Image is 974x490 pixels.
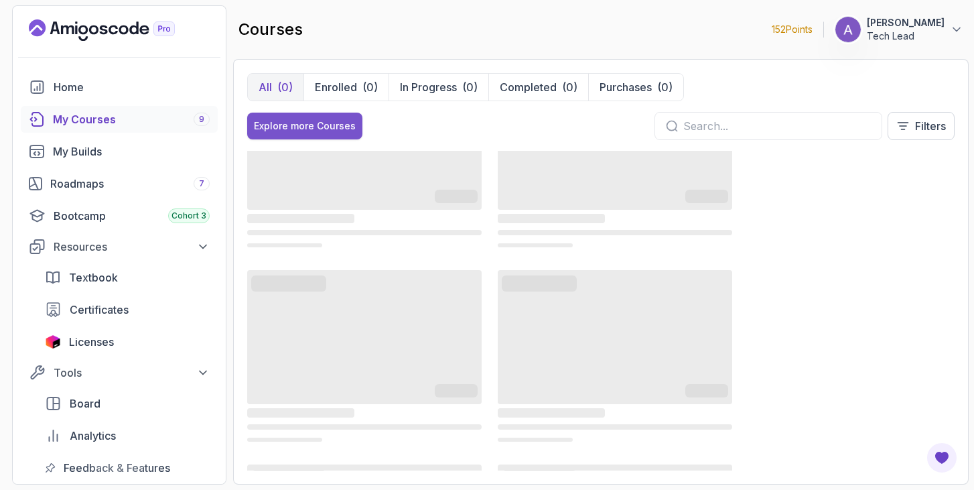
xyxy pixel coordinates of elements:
span: ‌ [502,278,577,289]
span: ‌ [247,424,482,430]
button: user profile image[PERSON_NAME]Tech Lead [835,16,963,43]
p: In Progress [400,79,457,95]
p: Purchases [600,79,652,95]
div: Tools [54,365,210,381]
button: Filters [888,112,955,140]
span: Licenses [69,334,114,350]
div: (0) [462,79,478,95]
div: card loading ui [247,73,482,251]
span: ‌ [247,438,322,442]
span: ‌ [435,192,478,203]
div: My Builds [53,143,210,160]
span: ‌ [498,230,732,235]
p: Tech Lead [867,29,945,43]
div: My Courses [53,111,210,127]
div: (0) [657,79,673,95]
button: Enrolled(0) [303,74,389,101]
input: Search... [683,118,871,134]
span: 9 [199,114,204,125]
button: All(0) [248,74,303,101]
button: In Progress(0) [389,74,488,101]
span: Feedback & Features [64,460,170,476]
span: Cohort 3 [171,210,206,221]
div: Explore more Courses [254,119,356,133]
p: Filters [915,118,946,134]
a: courses [21,106,218,133]
p: All [259,79,272,95]
span: ‌ [247,270,482,404]
p: Completed [500,79,557,95]
button: Explore more Courses [247,113,362,139]
span: ‌ [498,424,732,430]
a: feedback [37,454,218,481]
button: Resources [21,235,218,259]
div: card loading ui [247,267,482,446]
span: ‌ [685,387,728,397]
a: builds [21,138,218,165]
div: Roadmaps [50,176,210,192]
a: licenses [37,328,218,355]
a: certificates [37,296,218,323]
div: Home [54,79,210,95]
div: Bootcamp [54,208,210,224]
span: Board [70,395,100,412]
h2: courses [238,19,303,40]
div: (0) [277,79,293,95]
span: ‌ [498,408,605,418]
span: ‌ [498,270,732,404]
span: ‌ [498,243,573,247]
div: card loading ui [498,267,732,446]
button: Purchases(0) [588,74,683,101]
a: board [37,390,218,417]
div: (0) [562,79,577,95]
a: home [21,74,218,101]
div: card loading ui [498,73,732,251]
span: ‌ [247,243,322,247]
button: Tools [21,361,218,385]
span: ‌ [247,214,354,223]
a: roadmaps [21,170,218,197]
img: jetbrains icon [45,335,61,349]
a: textbook [37,264,218,291]
span: ‌ [251,278,326,289]
span: ‌ [435,387,478,397]
span: 7 [199,178,204,189]
span: ‌ [247,230,482,235]
p: Enrolled [315,79,357,95]
a: bootcamp [21,202,218,229]
div: (0) [362,79,378,95]
span: ‌ [498,214,605,223]
span: Textbook [69,269,118,286]
span: Analytics [70,428,116,444]
span: ‌ [247,408,354,418]
span: Certificates [70,302,129,318]
div: Resources [54,239,210,255]
a: Landing page [29,19,206,41]
button: Open Feedback Button [926,442,958,474]
p: 152 Points [772,23,813,36]
span: ‌ [685,192,728,203]
span: ‌ [498,438,573,442]
p: [PERSON_NAME] [867,16,945,29]
img: user profile image [835,17,861,42]
a: analytics [37,422,218,449]
button: Completed(0) [488,74,588,101]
